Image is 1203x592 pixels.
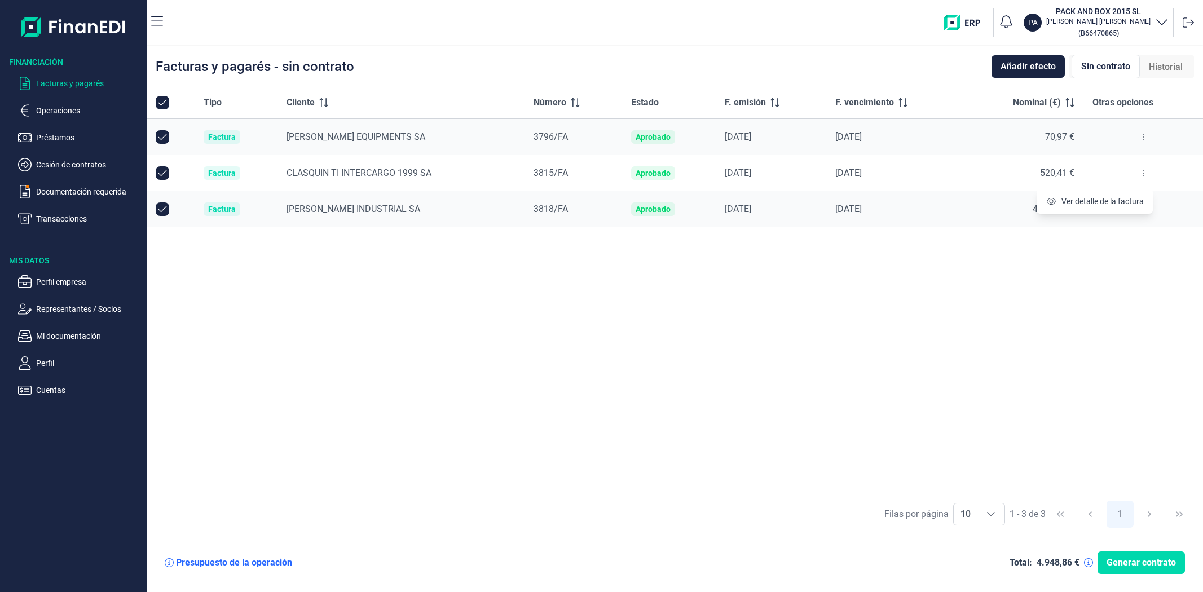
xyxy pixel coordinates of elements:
span: Ver detalle de la factura [1061,196,1144,207]
button: Cuentas [18,383,142,397]
button: Previous Page [1077,501,1104,528]
span: [PERSON_NAME] INDUSTRIAL SA [287,204,420,214]
div: Total: [1010,557,1032,568]
div: Aprobado [636,205,671,214]
button: Last Page [1166,501,1193,528]
span: Número [534,96,566,109]
p: Representantes / Socios [36,302,142,316]
button: Generar contrato [1098,551,1185,574]
p: Operaciones [36,104,142,117]
button: Mi documentación [18,329,142,343]
span: [PERSON_NAME] EQUIPMENTS SA [287,131,425,142]
img: Logo de aplicación [21,9,126,45]
span: F. emisión [725,96,766,109]
p: [PERSON_NAME] [PERSON_NAME] [1046,17,1151,26]
div: Factura [208,132,236,142]
span: Generar contrato [1107,556,1176,569]
span: 3818/FA [534,204,568,214]
p: Documentación requerida [36,185,142,198]
div: Aprobado [636,132,671,142]
span: CLASQUIN TI INTERCARGO 1999 SA [287,167,431,178]
div: Presupuesto de la operación [176,557,292,568]
p: PA [1028,17,1038,28]
div: [DATE] [725,131,817,143]
button: PAPACK AND BOX 2015 SL[PERSON_NAME] [PERSON_NAME](B66470865) [1024,6,1169,39]
div: Aprobado [636,169,671,178]
button: Page 1 [1107,501,1134,528]
div: Row Unselected null [156,166,169,180]
p: Transacciones [36,212,142,226]
p: Facturas y pagarés [36,77,142,90]
p: Préstamos [36,131,142,144]
img: erp [944,15,989,30]
span: Tipo [204,96,222,109]
button: First Page [1047,501,1074,528]
p: Mi documentación [36,329,142,343]
button: Facturas y pagarés [18,77,142,90]
div: Factura [208,205,236,214]
span: Historial [1149,60,1183,74]
div: [DATE] [725,167,817,179]
button: Documentación requerida [18,185,142,198]
div: [DATE] [835,204,954,215]
span: F. vencimiento [835,96,894,109]
span: Estado [631,96,659,109]
button: Next Page [1136,501,1163,528]
span: 1 - 3 de 3 [1010,510,1046,519]
small: Copiar cif [1078,29,1119,37]
div: Row Unselected null [156,202,169,216]
a: Ver detalle de la factura [1046,196,1144,207]
div: Historial [1140,56,1192,78]
div: All items selected [156,96,169,109]
button: Añadir efecto [992,55,1065,78]
button: Cesión de contratos [18,158,142,171]
div: Factura [208,169,236,178]
span: 3796/FA [534,131,568,142]
span: 4.357,48 € [1033,204,1074,214]
button: Perfil [18,356,142,370]
li: Ver detalle de la factura [1037,191,1153,211]
p: Perfil empresa [36,275,142,289]
div: Facturas y pagarés - sin contrato [156,60,354,73]
span: 520,41 € [1040,167,1074,178]
div: 4.948,86 € [1037,557,1079,568]
span: Cliente [287,96,315,109]
div: Row Unselected null [156,130,169,144]
span: 3815/FA [534,167,568,178]
span: 10 [954,503,977,525]
span: Añadir efecto [1001,60,1056,73]
div: Filas por página [884,507,949,521]
div: [DATE] [725,204,817,215]
div: Choose [977,503,1004,525]
p: Cesión de contratos [36,158,142,171]
button: Perfil empresa [18,275,142,289]
button: Transacciones [18,212,142,226]
span: Otras opciones [1092,96,1153,109]
button: Préstamos [18,131,142,144]
h3: PACK AND BOX 2015 SL [1046,6,1151,17]
div: [DATE] [835,167,954,179]
button: Representantes / Socios [18,302,142,316]
div: Sin contrato [1072,55,1140,78]
span: 70,97 € [1045,131,1074,142]
p: Perfil [36,356,142,370]
button: Operaciones [18,104,142,117]
span: Nominal (€) [1013,96,1061,109]
span: Sin contrato [1081,60,1130,73]
p: Cuentas [36,383,142,397]
div: [DATE] [835,131,954,143]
